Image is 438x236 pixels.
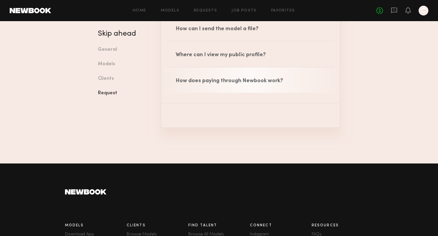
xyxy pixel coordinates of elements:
div: Where can I view my public profile? [161,41,340,67]
h3: Find Talent [188,224,250,228]
h3: Connect [250,224,312,228]
a: Models [161,9,179,13]
a: General [98,43,152,57]
h3: Resources [312,224,373,228]
div: How does paying through Newbook work? [161,67,340,93]
a: Clients [98,72,152,86]
a: Requests [194,9,217,13]
a: Models [98,57,152,72]
h4: Skip ahead [98,30,152,37]
div: How can I send the model a file? [161,15,340,41]
a: C [419,6,428,15]
a: Request [98,86,152,101]
h3: Clients [127,224,188,228]
a: Home [133,9,146,13]
a: Favorites [271,9,295,13]
a: Job Posts [232,9,257,13]
h3: Models [65,224,127,228]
